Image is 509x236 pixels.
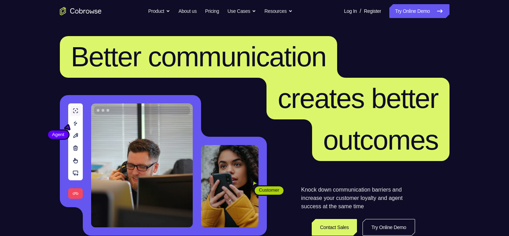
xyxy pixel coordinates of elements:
[360,7,361,15] span: /
[201,145,259,227] img: A customer holding their phone
[278,83,438,114] span: creates better
[364,4,381,18] a: Register
[91,103,193,227] img: A customer support agent talking on the phone
[178,4,197,18] a: About us
[323,125,438,155] span: outcomes
[301,186,415,211] p: Knock down communication barriers and increase your customer loyalty and agent success at the sam...
[264,4,293,18] button: Resources
[363,219,415,236] a: Try Online Demo
[344,4,357,18] a: Log In
[312,219,357,236] a: Contact Sales
[71,41,326,72] span: Better communication
[60,7,102,15] a: Go to the home page
[205,4,219,18] a: Pricing
[228,4,256,18] button: Use Cases
[148,4,170,18] button: Product
[389,4,449,18] a: Try Online Demo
